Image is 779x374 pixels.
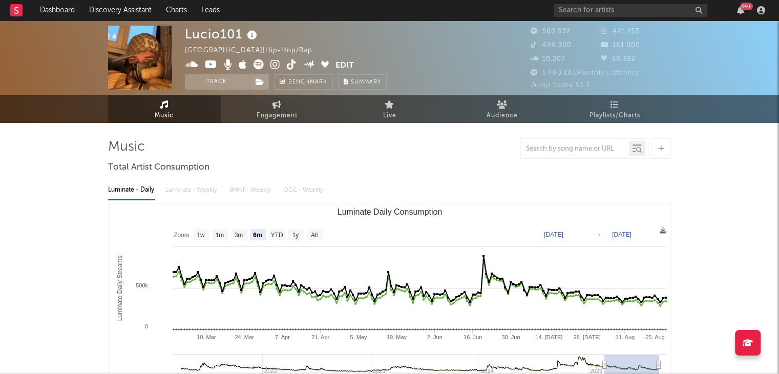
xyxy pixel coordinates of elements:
a: Audience [446,95,559,123]
span: Audience [487,110,518,122]
span: Music [155,110,174,122]
text: 5. May [350,334,367,340]
div: Lucio101 [185,26,260,43]
span: Total Artist Consumption [108,161,209,174]
text: 11. Aug [615,334,634,340]
text: 10. Mar [197,334,216,340]
span: 421.253 [601,28,639,35]
span: 50.392 [601,56,636,63]
text: 3m [234,232,243,239]
text: Luminate Daily Consumption [337,207,442,216]
span: Summary [351,79,381,85]
text: 0 [144,323,148,329]
text: → [595,231,601,238]
div: 99 + [740,3,753,10]
a: Live [333,95,446,123]
a: Playlists/Charts [559,95,671,123]
text: 21. Apr [311,334,329,340]
span: 1.490.183 Monthly Listeners [531,70,639,76]
text: 7. Apr [275,334,290,340]
text: 1m [215,232,224,239]
input: Search for artists [554,4,707,17]
text: 6m [253,232,262,239]
text: 28. [DATE] [573,334,600,340]
span: Live [383,110,396,122]
span: 161.000 [601,42,640,49]
text: 30. Jun [501,334,520,340]
text: 1w [197,232,205,239]
span: 10.207 [531,56,565,63]
a: Music [108,95,221,123]
span: 490.300 [531,42,572,49]
div: [GEOGRAPHIC_DATA] | Hip-Hop/Rap [185,45,324,57]
text: 14. [DATE] [535,334,562,340]
button: 99+ [737,6,744,14]
text: Zoom [174,232,190,239]
span: Engagement [257,110,298,122]
input: Search by song name or URL [521,145,629,153]
text: 1y [292,232,299,239]
span: 580.932 [531,28,571,35]
text: All [310,232,317,239]
text: [DATE] [612,231,631,238]
a: Engagement [221,95,333,123]
text: 16. Jun [463,334,481,340]
text: 2. Jun [427,334,442,340]
text: 19. May [386,334,407,340]
text: 500k [136,282,148,288]
text: 24. Mar [235,334,254,340]
span: Benchmark [288,76,327,89]
span: Jump Score: 53.3 [531,82,590,89]
text: 25. Aug [645,334,664,340]
button: Track [185,74,249,90]
div: Luminate - Daily [108,181,155,199]
button: Edit [335,59,354,72]
text: [DATE] [544,231,563,238]
span: Playlists/Charts [589,110,640,122]
a: Benchmark [274,74,333,90]
text: YTD [270,232,283,239]
button: Summary [338,74,387,90]
text: Luminate Daily Streams [116,256,123,321]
